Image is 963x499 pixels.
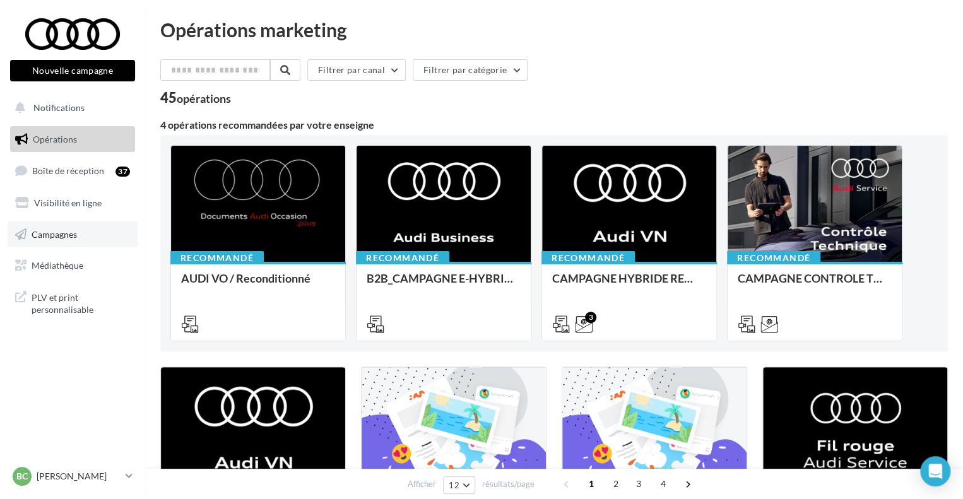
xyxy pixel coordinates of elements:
[606,474,626,494] span: 2
[16,470,28,483] span: BC
[920,456,950,486] div: Open Intercom Messenger
[32,289,130,316] span: PLV et print personnalisable
[449,480,459,490] span: 12
[541,251,635,265] div: Recommandé
[8,157,138,184] a: Boîte de réception37
[37,470,121,483] p: [PERSON_NAME]
[629,474,649,494] span: 3
[413,59,528,81] button: Filtrer par catégorie
[653,474,673,494] span: 4
[307,59,406,81] button: Filtrer par canal
[727,251,820,265] div: Recommandé
[8,126,138,153] a: Opérations
[177,93,231,104] div: opérations
[8,252,138,279] a: Médiathèque
[160,120,948,130] div: 4 opérations recommandées par votre enseigne
[32,260,83,271] span: Médiathèque
[443,476,475,494] button: 12
[115,167,130,177] div: 37
[10,60,135,81] button: Nouvelle campagne
[356,251,449,265] div: Recommandé
[8,95,133,121] button: Notifications
[581,474,601,494] span: 1
[34,197,102,208] span: Visibilité en ligne
[170,251,264,265] div: Recommandé
[33,102,85,113] span: Notifications
[482,478,535,490] span: résultats/page
[585,312,596,323] div: 3
[160,91,231,105] div: 45
[8,284,138,321] a: PLV et print personnalisable
[10,464,135,488] a: BC [PERSON_NAME]
[367,272,521,297] div: B2B_CAMPAGNE E-HYBRID OCTOBRE
[552,272,706,297] div: CAMPAGNE HYBRIDE RECHARGEABLE
[33,134,77,144] span: Opérations
[8,190,138,216] a: Visibilité en ligne
[181,272,335,297] div: AUDI VO / Reconditionné
[32,228,77,239] span: Campagnes
[738,272,892,297] div: CAMPAGNE CONTROLE TECHNIQUE 25€ OCTOBRE
[160,20,948,39] div: Opérations marketing
[32,165,104,176] span: Boîte de réception
[8,221,138,248] a: Campagnes
[408,478,436,490] span: Afficher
